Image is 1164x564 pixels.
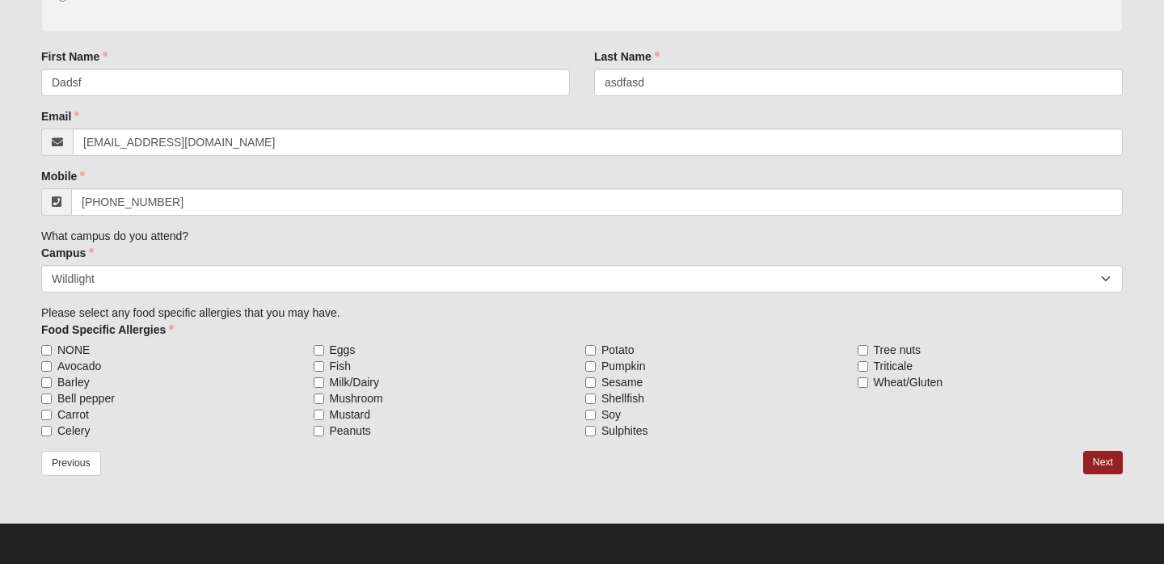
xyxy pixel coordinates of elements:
[601,374,643,390] span: Sesame
[330,406,371,423] span: Mustard
[314,345,324,356] input: Eggs
[601,423,648,439] span: Sulphites
[330,342,356,358] span: Eggs
[858,361,868,372] input: Triticale
[314,394,324,404] input: Mushroom
[585,410,596,420] input: Soy
[874,342,921,358] span: Tree nuts
[41,410,52,420] input: Carrot
[41,345,52,356] input: NONE
[330,358,351,374] span: Fish
[314,410,324,420] input: Mustard
[330,423,371,439] span: Peanuts
[858,377,868,388] input: Wheat/Gluten
[57,390,115,406] span: Bell pepper
[585,426,596,436] input: Sulphites
[41,451,101,476] a: Previous
[41,168,85,184] label: Mobile
[57,423,90,439] span: Celery
[330,390,383,406] span: Mushroom
[585,345,596,356] input: Potato
[874,358,913,374] span: Triticale
[601,358,645,374] span: Pumpkin
[601,342,634,358] span: Potato
[601,406,621,423] span: Soy
[585,377,596,388] input: Sesame
[874,374,943,390] span: Wheat/Gluten
[41,245,94,261] label: Campus
[57,406,89,423] span: Carrot
[41,394,52,404] input: Bell pepper
[57,358,101,374] span: Avocado
[57,374,90,390] span: Barley
[594,48,660,65] label: Last Name
[858,345,868,356] input: Tree nuts
[330,374,379,390] span: Milk/Dairy
[1083,451,1123,474] a: Next
[57,342,90,358] span: NONE
[41,377,52,388] input: Barley
[314,426,324,436] input: Peanuts
[585,361,596,372] input: Pumpkin
[601,390,644,406] span: Shellfish
[41,48,108,65] label: First Name
[41,361,52,372] input: Avocado
[41,108,79,124] label: Email
[585,394,596,404] input: Shellfish
[41,426,52,436] input: Celery
[314,361,324,372] input: Fish
[41,322,174,338] label: Food Specific Allergies
[314,377,324,388] input: Milk/Dairy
